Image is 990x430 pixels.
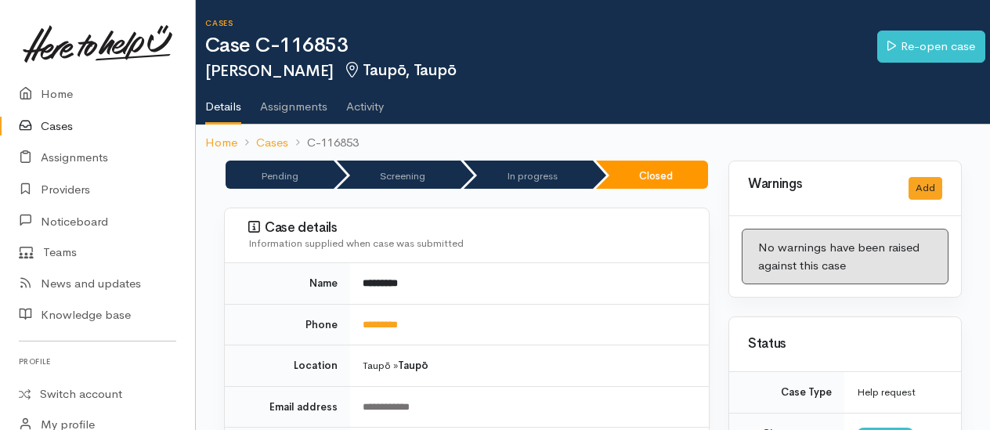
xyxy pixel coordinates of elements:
td: Help request [844,372,961,413]
span: Taupō » [363,359,428,372]
div: Information supplied when case was submitted [248,236,690,251]
td: Phone [225,304,350,345]
b: Taupō [398,359,428,372]
a: Home [205,134,237,152]
h6: Profile [19,351,176,372]
h2: [PERSON_NAME] [205,62,877,80]
li: C-116853 [288,134,359,152]
button: Add [909,177,942,200]
h6: Cases [205,19,877,27]
a: Details [205,79,241,125]
a: Activity [346,79,384,123]
span: Taupō, Taupō [343,60,457,80]
nav: breadcrumb [196,125,990,161]
li: Pending [226,161,334,189]
td: Location [225,345,350,387]
a: Re-open case [877,31,985,63]
h1: Case C-116853 [205,34,877,57]
td: Case Type [729,372,844,413]
h3: Warnings [748,177,890,192]
h3: Case details [248,220,690,236]
li: In progress [464,161,593,189]
a: Cases [256,134,288,152]
td: Email address [225,386,350,428]
div: No warnings have been raised against this case [742,229,948,284]
li: Screening [337,161,461,189]
li: Closed [596,161,708,189]
a: Assignments [260,79,327,123]
h3: Status [748,337,942,352]
td: Name [225,263,350,304]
